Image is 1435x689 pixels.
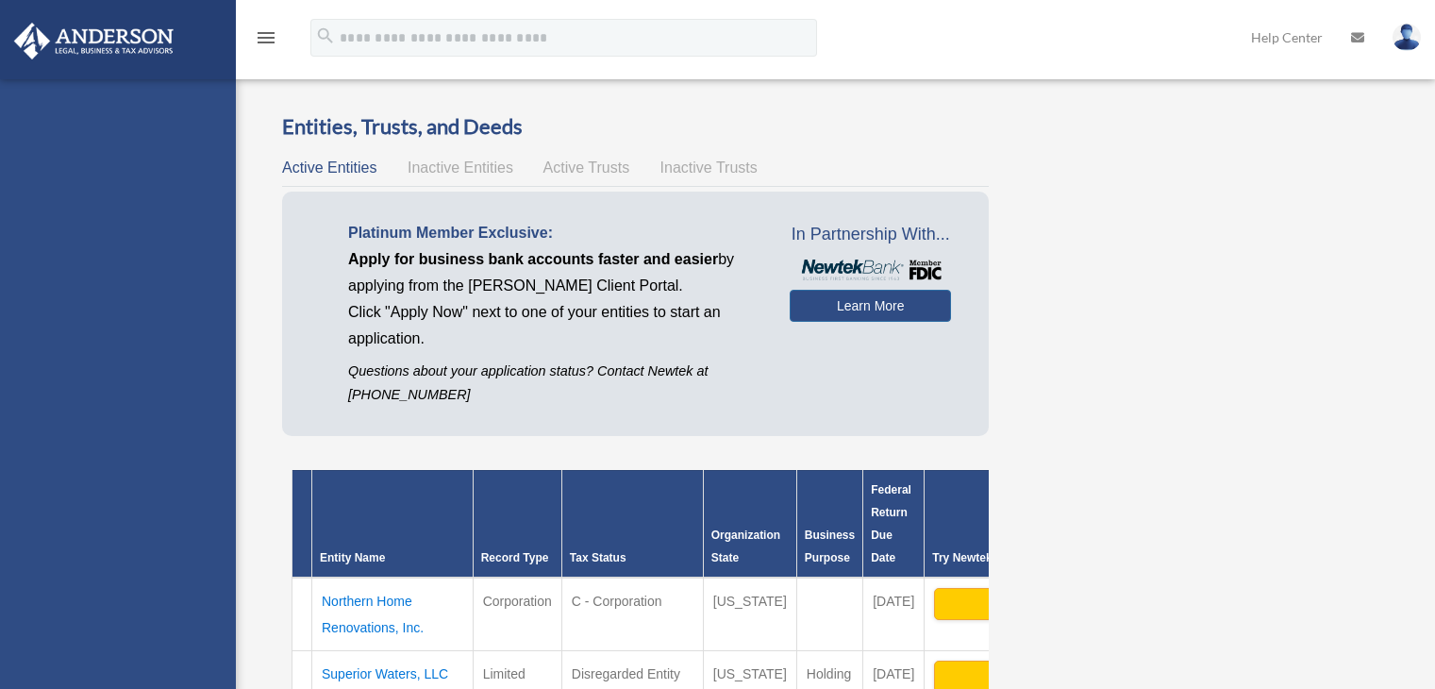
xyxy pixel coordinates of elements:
[282,160,376,176] span: Active Entities
[312,578,474,651] td: Northern Home Renovations, Inc.
[473,578,561,651] td: Corporation
[255,26,277,49] i: menu
[863,578,925,651] td: [DATE]
[408,160,513,176] span: Inactive Entities
[796,470,862,578] th: Business Purpose
[282,112,989,142] h3: Entities, Trusts, and Deeds
[312,470,474,578] th: Entity Name
[790,290,951,322] a: Learn More
[348,251,718,267] span: Apply for business bank accounts faster and easier
[703,578,796,651] td: [US_STATE]
[348,246,761,299] p: by applying from the [PERSON_NAME] Client Portal.
[543,160,630,176] span: Active Trusts
[799,260,942,280] img: NewtekBankLogoSM.png
[348,299,761,352] p: Click "Apply Now" next to one of your entities to start an application.
[790,220,951,250] span: In Partnership With...
[315,25,336,46] i: search
[348,220,761,246] p: Platinum Member Exclusive:
[703,470,796,578] th: Organization State
[660,160,758,176] span: Inactive Trusts
[1393,24,1421,51] img: User Pic
[561,578,703,651] td: C - Corporation
[8,23,179,59] img: Anderson Advisors Platinum Portal
[932,546,1120,569] div: Try Newtek Bank
[473,470,561,578] th: Record Type
[561,470,703,578] th: Tax Status
[255,33,277,49] a: menu
[348,360,761,407] p: Questions about your application status? Contact Newtek at [PHONE_NUMBER]
[863,470,925,578] th: Federal Return Due Date
[934,588,1118,620] button: Apply Now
